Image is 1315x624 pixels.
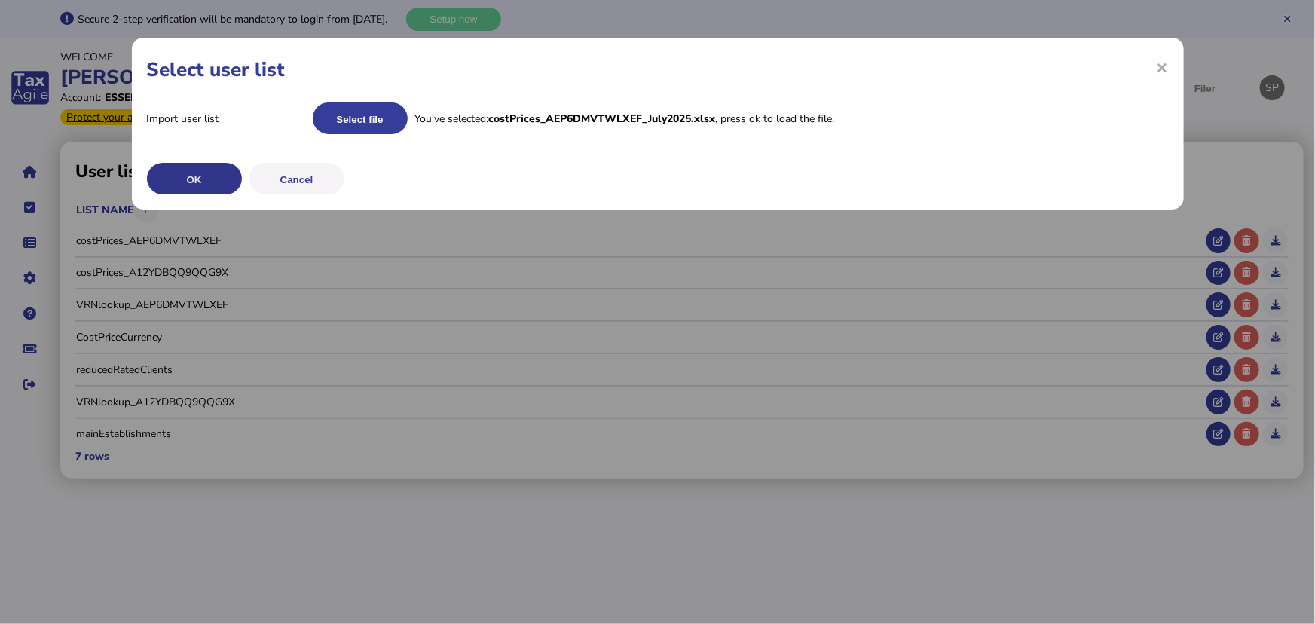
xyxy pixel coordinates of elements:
span: You've selected: , press ok to load the file. [415,112,1169,126]
span: Import user list [147,112,305,126]
b: costPrices_AEP6DMVTWLXEF_July2025.xlsx [489,112,716,126]
button: Cancel [249,163,344,194]
button: OK [147,163,242,194]
span: × [1156,53,1169,81]
button: Select file [313,102,408,134]
h1: Select user list [147,57,1169,83]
